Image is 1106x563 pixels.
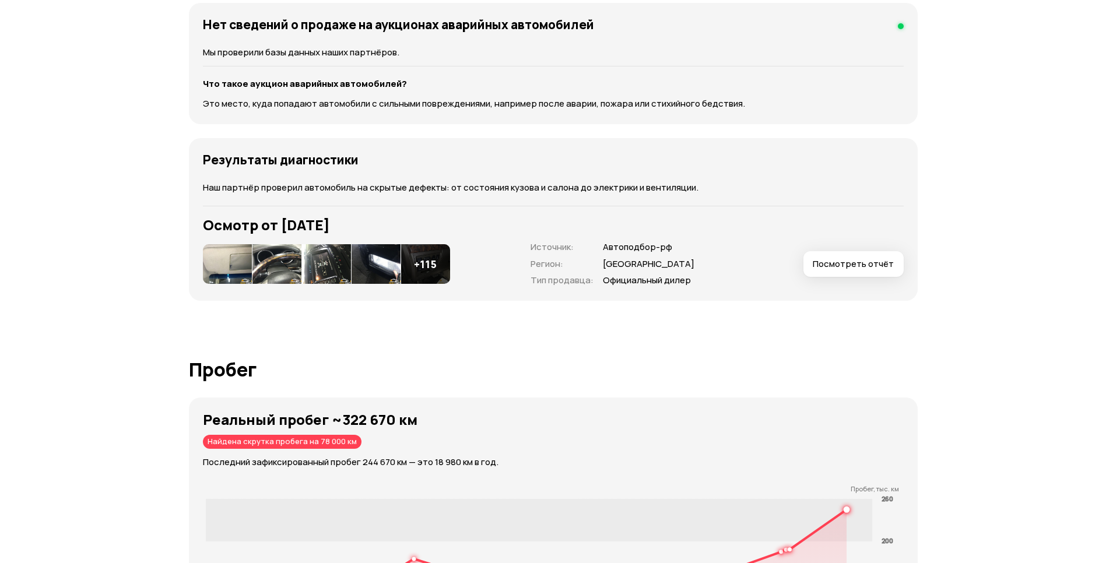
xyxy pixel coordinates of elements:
[531,274,594,286] span: Тип продавца :
[603,241,694,254] span: Автоподбор-рф
[189,359,918,380] h1: Пробег
[203,152,359,167] h4: Результаты диагностики
[603,258,694,270] span: [GEOGRAPHIC_DATA]
[203,485,899,493] p: Пробег, тыс. км
[302,244,351,284] img: 1.z1tgi7aMlZ7UqGtw0YzFIR__Y_C0TFmB40xQ0-dJWdLiGgSA7x8D0bdMVdPmTgeG4hhU0tY.IQYcJsfgu5riMIv6VCrx2gD...
[882,536,893,545] tspan: 200
[203,97,904,110] p: Это место, куда попадают автомобили с сильными повреждениями, например после аварии, пожара или с...
[203,244,252,284] img: 1.nrPdFLaMxHZpNzqYbDGZzKJgMhgPjwJgU4YFb17SVG1fhgVgUoQBb12EA2gK0wNrWNRTOms.EWt3IlINSfL64s8LPO_tf89...
[203,46,904,59] p: Мы проверили базы данных наших партнёров.
[203,17,594,32] h4: Нет сведений о продаже на аукционах аварийных автомобилей
[882,494,893,503] tspan: 260
[203,181,904,194] p: Наш партнёр проверил автомобиль на скрытые дефекты: от состояния кузова и салона до электрики и в...
[531,241,574,253] span: Источник :
[531,258,563,270] span: Регион :
[803,251,904,277] button: Посмотреть отчёт
[414,258,437,270] h4: + 115
[352,244,401,284] img: 1.NbLEYLaMb3dwQ5GZdRNUybsUmRlE-qhhQPOibkX7qW1G-6lhS6KsYBH6rG4UpvloS6WtbXI.1e819BS1XgbxqZbYWJ6vzqw...
[813,258,894,270] span: Посмотреть отчёт
[203,78,407,90] strong: Что такое аукцион аварийных автомобилей?
[203,410,417,429] strong: Реальный пробег ~322 670 км
[203,456,918,469] p: Последний зафиксированный пробег 244 670 км — это 18 980 км в год.
[203,217,904,233] h3: Осмотр от [DATE]
[252,244,301,284] img: 1.-7vdrraMoX5pjV-QbMGtzaLaVxANOzBmDTtlaA00ZmdfbDQyUj9kYAk1YDJSNW00WjliMms.5Tw94xfSoAbW_h4yVax8BKH...
[603,275,694,287] span: Официальный дилер
[203,435,361,449] div: Найдена скрутка пробега на 78 000 км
